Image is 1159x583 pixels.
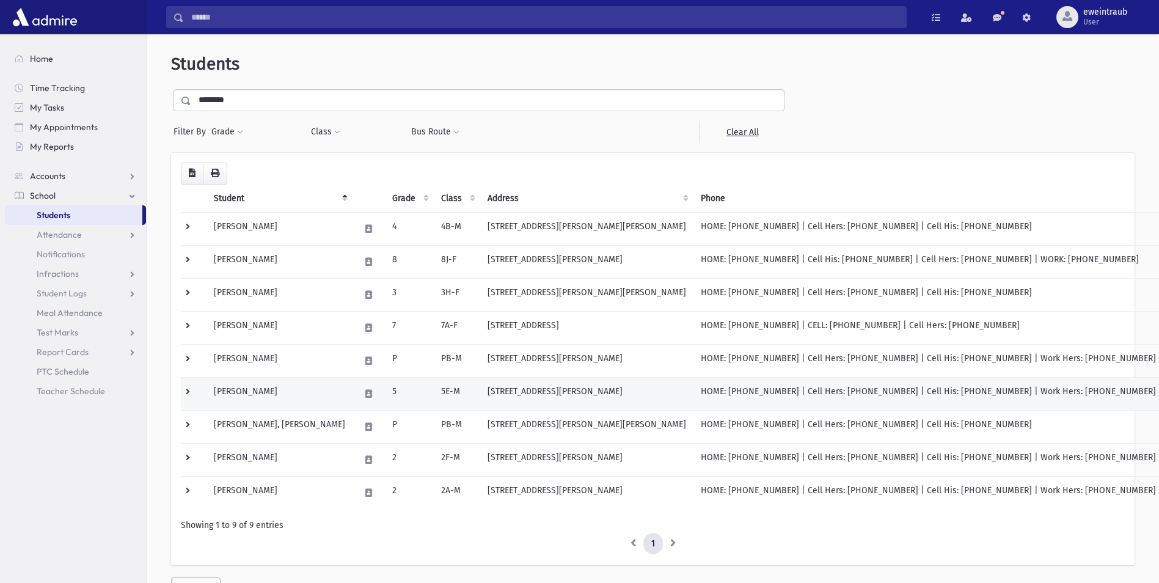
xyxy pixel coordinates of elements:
[30,102,64,113] span: My Tasks
[171,54,239,74] span: Students
[5,225,146,244] a: Attendance
[434,185,480,213] th: Class: activate to sort column ascending
[5,78,146,98] a: Time Tracking
[30,122,98,133] span: My Appointments
[207,476,353,509] td: [PERSON_NAME]
[207,344,353,377] td: [PERSON_NAME]
[207,278,353,311] td: [PERSON_NAME]
[37,327,78,338] span: Test Marks
[385,278,434,311] td: 3
[5,284,146,303] a: Student Logs
[5,381,146,401] a: Teacher Schedule
[5,166,146,186] a: Accounts
[480,212,693,245] td: [STREET_ADDRESS][PERSON_NAME][PERSON_NAME]
[480,278,693,311] td: [STREET_ADDRESS][PERSON_NAME][PERSON_NAME]
[411,121,460,143] button: Bus Route
[5,117,146,137] a: My Appointments
[5,323,146,342] a: Test Marks
[310,121,341,143] button: Class
[434,245,480,278] td: 8J-F
[385,377,434,410] td: 5
[434,311,480,344] td: 7A-F
[385,410,434,443] td: P
[181,519,1125,532] div: Showing 1 to 9 of 9 entries
[434,344,480,377] td: PB-M
[643,533,663,555] a: 1
[480,311,693,344] td: [STREET_ADDRESS]
[37,346,89,358] span: Report Cards
[385,476,434,509] td: 2
[184,6,906,28] input: Search
[5,342,146,362] a: Report Cards
[5,205,142,225] a: Students
[1083,17,1127,27] span: User
[30,53,53,64] span: Home
[203,163,227,185] button: Print
[37,229,82,240] span: Attendance
[434,377,480,410] td: 5E-M
[207,443,353,476] td: [PERSON_NAME]
[37,268,79,279] span: Infractions
[207,410,353,443] td: [PERSON_NAME], [PERSON_NAME]
[37,288,87,299] span: Student Logs
[211,121,244,143] button: Grade
[5,264,146,284] a: Infractions
[385,185,434,213] th: Grade: activate to sort column ascending
[30,82,85,94] span: Time Tracking
[385,443,434,476] td: 2
[37,249,85,260] span: Notifications
[480,476,693,509] td: [STREET_ADDRESS][PERSON_NAME]
[207,212,353,245] td: [PERSON_NAME]
[480,245,693,278] td: [STREET_ADDRESS][PERSON_NAME]
[434,410,480,443] td: PB-M
[207,185,353,213] th: Student: activate to sort column descending
[480,344,693,377] td: [STREET_ADDRESS][PERSON_NAME]
[5,186,146,205] a: School
[434,278,480,311] td: 3H-F
[480,185,693,213] th: Address: activate to sort column ascending
[207,377,353,410] td: [PERSON_NAME]
[30,190,56,201] span: School
[480,410,693,443] td: [STREET_ADDRESS][PERSON_NAME][PERSON_NAME]
[5,98,146,117] a: My Tasks
[30,170,65,182] span: Accounts
[1083,7,1127,17] span: eweintraub
[5,303,146,323] a: Meal Attendance
[37,307,103,318] span: Meal Attendance
[5,49,146,68] a: Home
[30,141,74,152] span: My Reports
[700,121,784,143] a: Clear All
[434,212,480,245] td: 4B-M
[385,344,434,377] td: P
[10,5,80,29] img: AdmirePro
[385,245,434,278] td: 8
[5,362,146,381] a: PTC Schedule
[5,244,146,264] a: Notifications
[480,377,693,410] td: [STREET_ADDRESS][PERSON_NAME]
[37,366,89,377] span: PTC Schedule
[37,386,105,397] span: Teacher Schedule
[434,443,480,476] td: 2F-M
[174,125,211,138] span: Filter By
[207,311,353,344] td: [PERSON_NAME]
[385,212,434,245] td: 4
[181,163,203,185] button: CSV
[5,137,146,156] a: My Reports
[37,210,70,221] span: Students
[434,476,480,509] td: 2A-M
[480,443,693,476] td: [STREET_ADDRESS][PERSON_NAME]
[385,311,434,344] td: 7
[207,245,353,278] td: [PERSON_NAME]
